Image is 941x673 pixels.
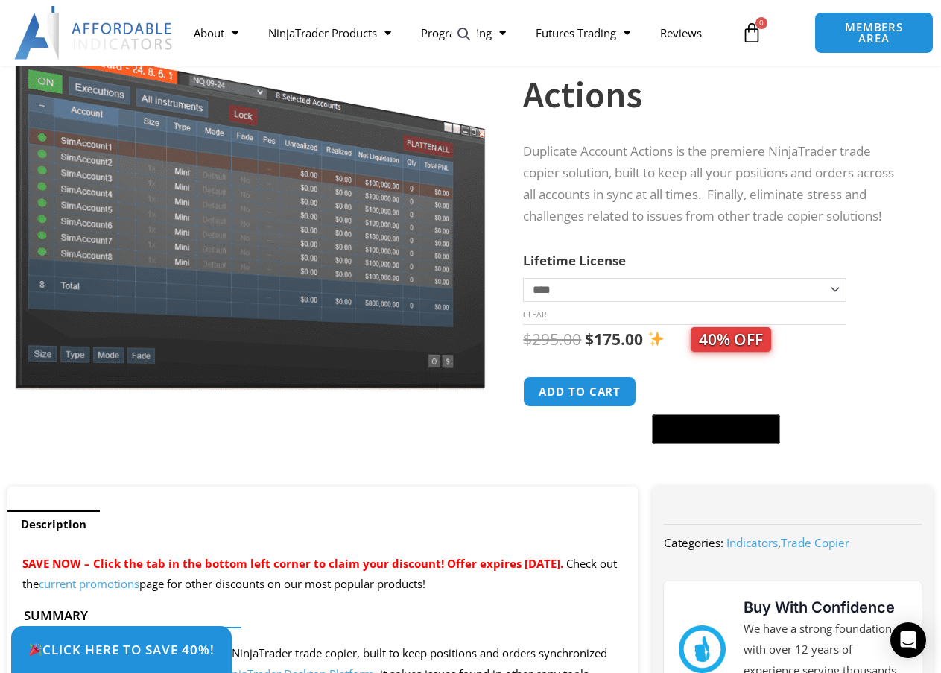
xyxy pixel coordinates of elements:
[649,374,783,410] iframe: Secure express checkout frame
[7,510,100,539] a: Description
[24,608,609,623] h4: Summary
[744,596,907,619] h3: Buy With Confidence
[523,309,546,320] a: Clear options
[39,576,139,591] a: current promotions
[22,556,563,571] span: SAVE NOW – Click the tab in the bottom left corner to claim your discount! Offer expires [DATE].
[645,16,717,50] a: Reviews
[179,16,734,50] nav: Menu
[755,17,767,29] span: 0
[523,329,581,350] bdi: 295.00
[691,327,771,352] span: 40% OFF
[890,622,926,658] div: Open Intercom Messenger
[719,11,785,54] a: 0
[28,643,215,656] span: Click Here to save 40%!
[253,16,406,50] a: NinjaTrader Products
[29,643,42,656] img: 🎉
[585,329,594,350] span: $
[814,12,933,54] a: MEMBERS AREA
[523,141,904,227] p: Duplicate Account Actions is the premiere NinjaTrader trade copier solution, built to keep all yo...
[585,329,643,350] bdi: 175.00
[451,21,478,48] a: View full-screen image gallery
[406,16,521,50] a: Programming
[22,554,623,595] p: Check out the page for other discounts on our most popular products!
[523,16,904,121] h1: Duplicate Account Actions
[652,414,780,444] button: Buy with GPay
[726,535,849,550] span: ,
[523,453,904,467] iframe: PayPal Message 1
[664,535,723,550] span: Categories:
[179,16,253,50] a: About
[11,626,232,673] a: 🎉Click Here to save 40%!
[523,252,626,269] label: Lifetime License
[830,22,917,44] span: MEMBERS AREA
[726,535,778,550] a: Indicators
[523,329,532,350] span: $
[648,331,664,347] img: ✨
[523,376,636,407] button: Add to cart
[781,535,849,550] a: Trade Copier
[14,6,174,60] img: LogoAI | Affordable Indicators – NinjaTrader
[521,16,645,50] a: Futures Trading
